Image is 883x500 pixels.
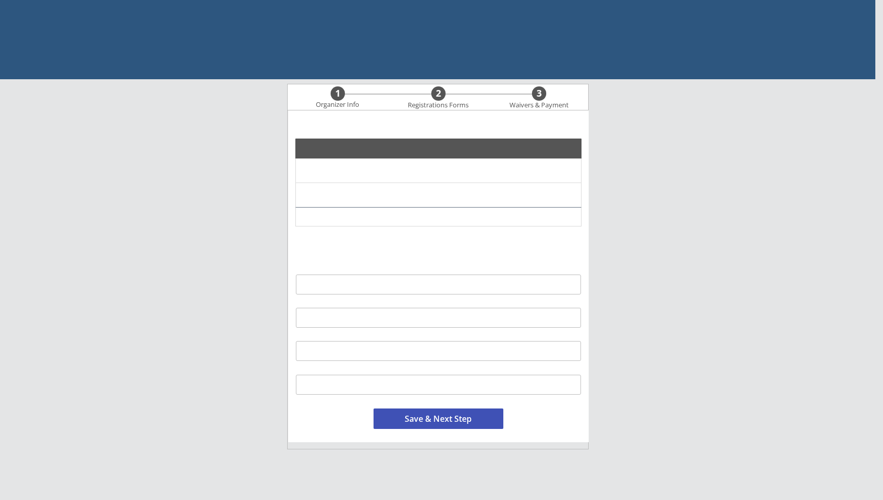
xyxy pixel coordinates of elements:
[504,101,574,109] div: Waivers & Payment
[431,88,446,99] div: 2
[403,101,474,109] div: Registrations Forms
[374,408,503,429] button: Save & Next Step
[310,101,366,109] div: Organizer Info
[331,88,345,99] div: 1
[532,88,546,99] div: 3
